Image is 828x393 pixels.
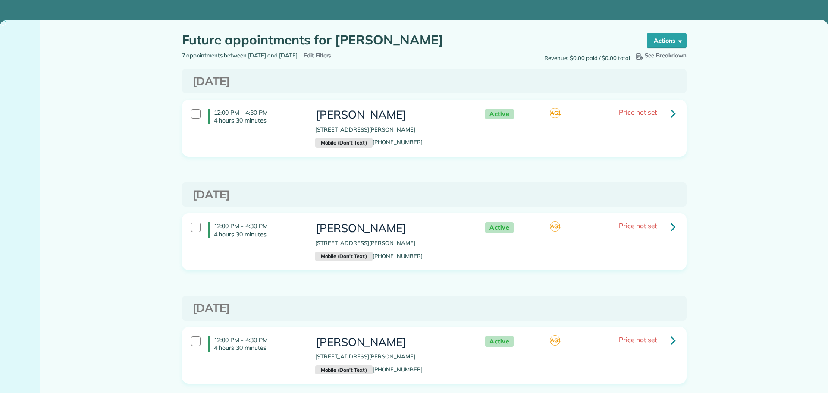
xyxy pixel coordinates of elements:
[619,108,657,116] span: Price not set
[315,336,468,349] h3: [PERSON_NAME]
[485,109,514,119] span: Active
[176,51,434,60] div: 7 appointments between [DATE] and [DATE]
[302,52,332,59] a: Edit Filters
[182,33,630,47] h1: Future appointments for [PERSON_NAME]
[485,222,514,233] span: Active
[193,189,676,201] h3: [DATE]
[315,138,423,145] a: Mobile (Don't Text)[PHONE_NUMBER]
[315,366,423,373] a: Mobile (Don't Text)[PHONE_NUMBER]
[315,138,373,148] small: Mobile (Don't Text)
[544,54,630,63] span: Revenue: $0.00 paid / $0.00 total
[634,51,687,60] button: See Breakdown
[619,335,657,344] span: Price not set
[550,335,560,346] span: AG1
[315,352,468,361] p: [STREET_ADDRESS][PERSON_NAME]
[214,230,302,238] p: 4 hours 30 minutes
[193,75,676,88] h3: [DATE]
[647,33,687,48] button: Actions
[208,109,302,124] h4: 12:00 PM - 4:30 PM
[485,336,514,347] span: Active
[315,252,373,261] small: Mobile (Don't Text)
[208,222,302,238] h4: 12:00 PM - 4:30 PM
[550,221,560,232] span: AG1
[315,365,373,375] small: Mobile (Don't Text)
[304,52,332,59] span: Edit Filters
[208,336,302,352] h4: 12:00 PM - 4:30 PM
[315,126,468,134] p: [STREET_ADDRESS][PERSON_NAME]
[315,222,468,235] h3: [PERSON_NAME]
[550,108,560,118] span: AG1
[315,252,423,259] a: Mobile (Don't Text)[PHONE_NUMBER]
[193,302,676,314] h3: [DATE]
[619,221,657,230] span: Price not set
[315,109,468,121] h3: [PERSON_NAME]
[315,239,468,248] p: [STREET_ADDRESS][PERSON_NAME]
[214,116,302,124] p: 4 hours 30 minutes
[214,344,302,352] p: 4 hours 30 minutes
